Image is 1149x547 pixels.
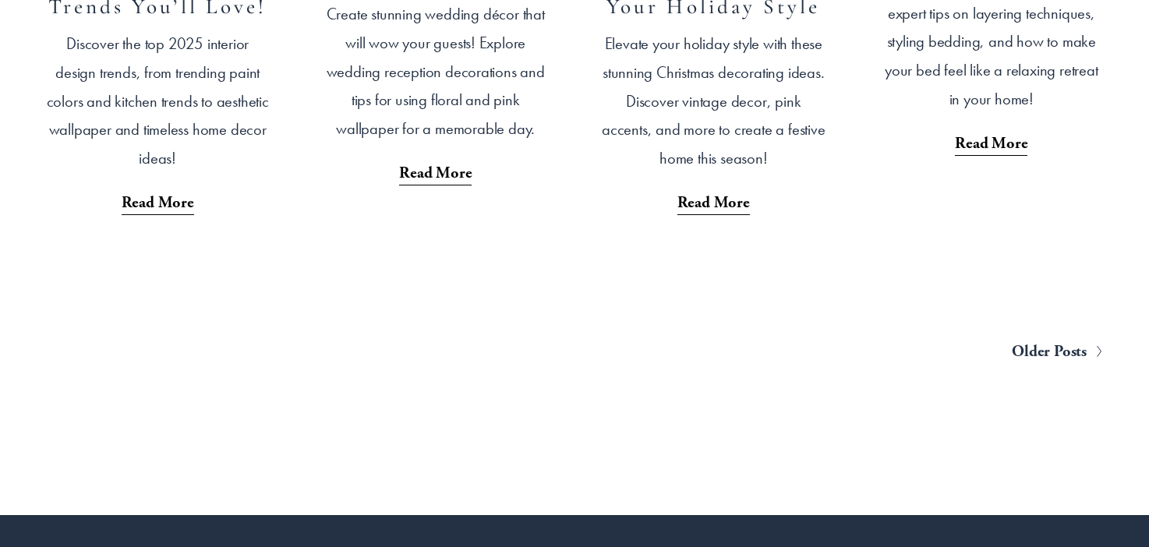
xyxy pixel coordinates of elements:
[602,30,826,173] p: Elevate your holiday style with these stunning Christmas decorating ideas. Discover vintage decor...
[955,114,1027,159] a: Read More
[677,173,750,218] a: Read More
[46,30,270,173] p: Discover the top 2025 interior design trends, from trending paint colors and kitchen trends to ae...
[1012,337,1087,366] span: Older Posts
[574,337,1103,366] a: Older Posts
[399,143,472,189] a: Read More
[122,173,194,218] a: Read More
